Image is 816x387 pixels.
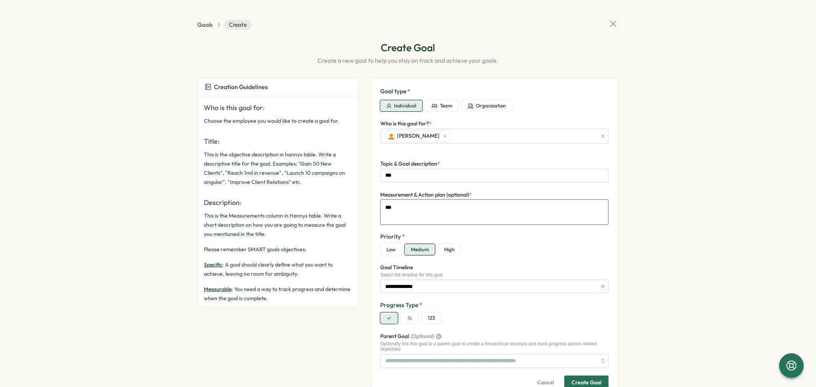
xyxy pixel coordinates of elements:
[204,285,352,303] p: : You need a way to track progress and determine when the goal is complete.
[204,150,352,187] p: This is the objective description in hannys table. Write a descriptive title for the goal. Exampl...
[204,245,352,254] p: Please remember SMART goals objectives:
[198,56,619,65] p: Create a new goal to help you stay on track and achieve your goals.
[204,197,352,208] h3: Description:
[204,102,352,113] h3: Who is this goal for:
[380,191,472,199] label: Measurement & Action plan (optional)
[476,102,506,109] span: Organization
[425,100,458,112] button: Team
[214,82,268,92] span: Creation Guidelines
[380,272,609,278] div: Select the timeline for this goal
[198,21,213,29] button: Goals
[204,211,352,239] p: This is the Measurements column in Hannys table. Write a short description on how you are going t...
[204,260,352,278] p: : A goal should clearly define what you want to achieve, leaving no room for ambiguity.
[380,263,413,272] label: Goal Timeline
[204,286,232,293] u: Measurable
[380,301,609,309] label: Progress Type
[422,312,441,324] button: 123
[380,341,609,352] div: Optionally link this goal to a parent goal to create a hierarchical structure and track progress ...
[204,136,352,147] h3: Title:
[380,120,429,127] span: Who is this goal for?
[380,244,402,255] button: Low
[198,41,619,54] h1: Create Goal
[410,332,434,341] span: (Optional)
[397,132,440,140] span: [PERSON_NAME]
[380,87,609,96] label: Goal type
[225,20,252,30] span: Create
[204,116,352,125] p: Choose the employee you would like to create a goal for.
[572,380,601,385] div: Create Goal
[380,233,609,241] label: Priority
[380,332,409,341] span: Parent Goal
[438,244,461,255] button: High
[461,100,512,112] button: Organization
[388,133,395,140] img: Deniz
[204,261,223,268] u: Specific
[380,100,422,112] button: Individual
[380,160,440,168] label: Topic & Goal description
[394,102,416,109] span: Individual
[440,102,452,109] span: Team
[405,244,435,255] button: Medium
